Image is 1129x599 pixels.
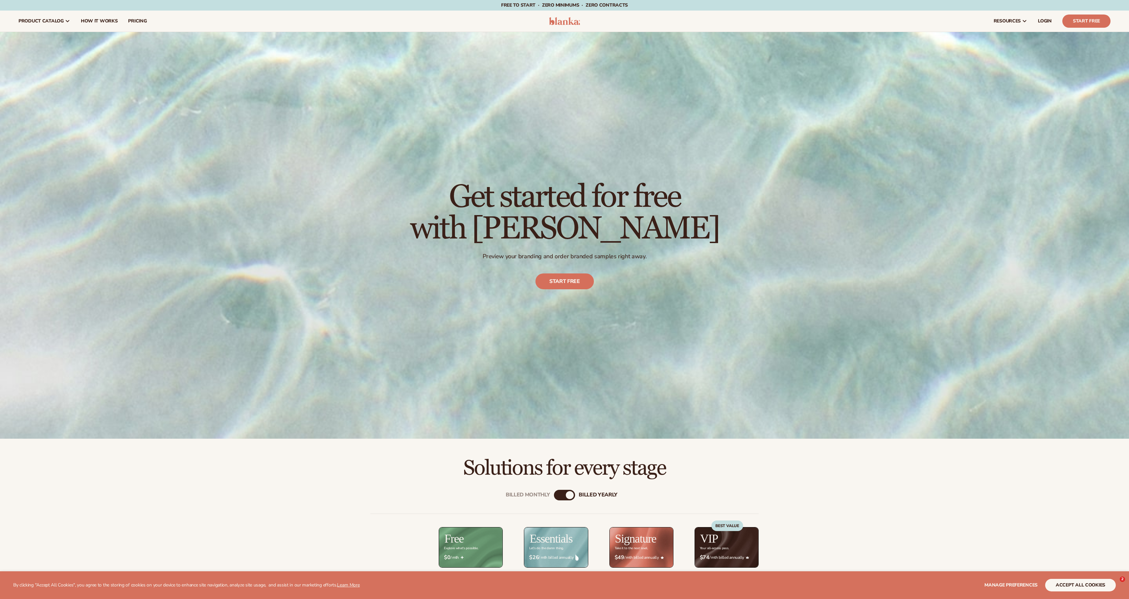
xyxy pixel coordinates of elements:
[661,556,664,559] img: Star_6.png
[530,533,572,545] h2: Essentials
[579,492,617,498] div: billed Yearly
[700,547,729,550] div: Your all-access pass.
[506,492,550,498] div: Billed Monthly
[994,18,1021,24] span: resources
[549,17,580,25] img: logo
[444,554,450,561] strong: $0
[988,11,1033,32] a: resources
[18,457,1111,479] h2: Solutions for every stage
[410,253,719,260] p: Preview your branding and order branded samples right away.
[700,533,718,545] h2: VIP
[410,181,719,245] h1: Get started for free with [PERSON_NAME]
[610,527,673,567] img: Signature_BG_eeb718c8-65ac-49e3-a4e5-327c6aa73146.jpg
[123,11,152,32] a: pricing
[695,527,758,567] img: VIP_BG_199964bd-3653-43bc-8a67-789d2d7717b9.jpg
[13,11,76,32] a: product catalog
[535,273,594,289] a: Start free
[81,18,118,24] span: How It Works
[1120,577,1125,582] span: 2
[76,11,123,32] a: How It Works
[615,554,624,561] strong: $49
[461,556,464,559] img: Free_Icon_bb6e7c7e-73f8-44bd-8ed0-223ea0fc522e.png
[984,579,1038,591] button: Manage preferences
[1045,579,1116,591] button: accept all cookies
[524,527,588,567] img: Essentials_BG_9050f826-5aa9-47d9-a362-757b82c62641.jpg
[1106,577,1122,592] iframe: Intercom live chat
[18,18,64,24] span: product catalog
[746,556,749,559] img: Crown_2d87c031-1b5a-4345-8312-a4356ddcde98.png
[444,554,497,561] span: / mth
[615,547,648,550] div: Take it to the next level.
[128,18,147,24] span: pricing
[575,554,579,560] img: drop.png
[1033,11,1057,32] a: LOGIN
[501,2,628,8] span: Free to start · ZERO minimums · ZERO contracts
[529,554,539,561] strong: $26
[615,533,656,545] h2: Signature
[529,554,583,561] span: / mth billed annually
[444,533,463,545] h2: Free
[439,527,502,567] img: free_bg.png
[984,582,1038,588] span: Manage preferences
[1062,15,1111,28] a: Start Free
[444,547,478,550] div: Explore what's possible.
[337,582,359,588] a: Learn More
[700,554,709,561] strong: $74
[615,554,668,561] span: / mth billed annually
[529,547,564,550] div: Let’s do the damn thing.
[700,554,753,561] span: / mth billed annually
[13,583,360,588] p: By clicking "Accept All Cookies", you agree to the storing of cookies on your device to enhance s...
[1038,18,1052,24] span: LOGIN
[711,520,743,531] div: BEST VALUE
